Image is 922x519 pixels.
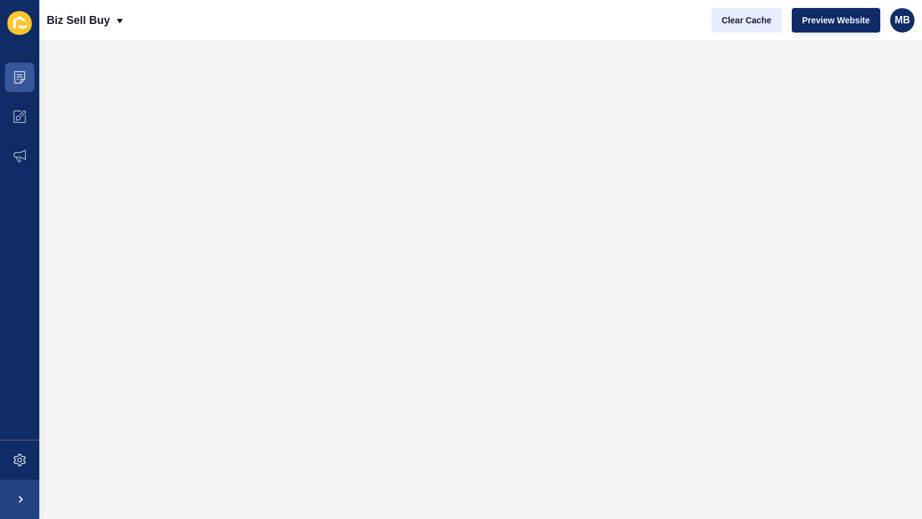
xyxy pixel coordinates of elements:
[802,14,870,26] span: Preview Website
[792,8,880,33] button: Preview Website
[711,8,782,33] button: Clear Cache
[895,14,910,26] span: MB
[47,5,110,36] p: Biz Sell Buy
[722,14,772,26] span: Clear Cache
